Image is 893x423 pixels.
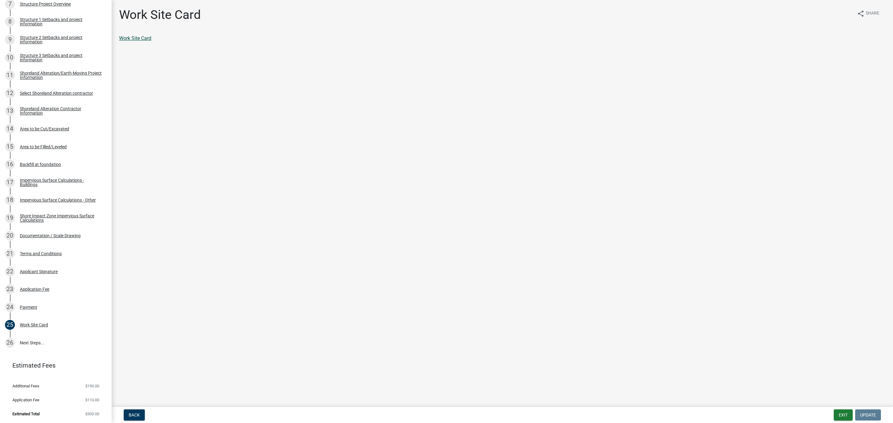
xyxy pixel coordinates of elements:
div: Structure 1 Setbacks and project information [20,17,102,26]
div: 26 [5,338,15,348]
div: Applicant Signature [20,269,58,274]
div: Structure Project Overview [20,2,71,6]
span: Application Fee [12,398,39,402]
div: 23 [5,284,15,294]
div: Select Shoreland Alteration contractor [20,91,93,95]
div: Application Fee [20,287,49,291]
div: Backfill at foundation [20,162,61,167]
div: Payment [20,305,37,309]
button: Update [855,409,881,421]
div: 13 [5,106,15,116]
div: 12 [5,88,15,98]
div: Shoreland Alteration/Earth-Moving Project Information [20,71,102,80]
button: Exit [834,409,853,421]
div: Documentation / Scale Drawing [20,233,81,238]
div: Work Site Card [20,323,48,327]
span: $110.00 [85,398,99,402]
a: Work Site Card [119,35,151,41]
div: 15 [5,142,15,152]
div: 10 [5,53,15,63]
div: 16 [5,159,15,169]
div: Terms and Conditions [20,251,62,256]
div: 11 [5,70,15,80]
div: 19 [5,213,15,223]
button: Back [124,409,145,421]
div: Area to be Cut/Excavated [20,127,69,131]
a: Estimated Fees [5,359,102,372]
div: Shoreland Alteration Contractor Information [20,107,102,115]
span: Additional Fees [12,384,39,388]
div: Impervious Surface Calculations - Buildings [20,178,102,187]
span: $300.00 [85,412,99,416]
span: Estimated Total [12,412,40,416]
div: 21 [5,249,15,259]
i: share [857,10,864,17]
span: Back [129,412,140,417]
div: 8 [5,17,15,27]
div: 18 [5,195,15,205]
div: 9 [5,35,15,45]
div: Impervious Surface Calculations - Other [20,198,96,202]
div: Shore Impact Zone Impervious Surface Calculations [20,214,102,222]
div: 24 [5,302,15,312]
div: 20 [5,231,15,241]
button: shareShare [852,7,884,20]
span: Update [860,412,876,417]
h1: Work Site Card [119,7,201,22]
div: Area to be Filled/Leveled [20,145,67,149]
div: Structure 3 Setbacks and project information [20,53,102,62]
div: Structure 2 Setbacks and project information [20,35,102,44]
div: 17 [5,177,15,187]
div: 14 [5,124,15,134]
div: 22 [5,267,15,277]
span: Share [866,10,879,17]
div: 25 [5,320,15,330]
span: $190.00 [85,384,99,388]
